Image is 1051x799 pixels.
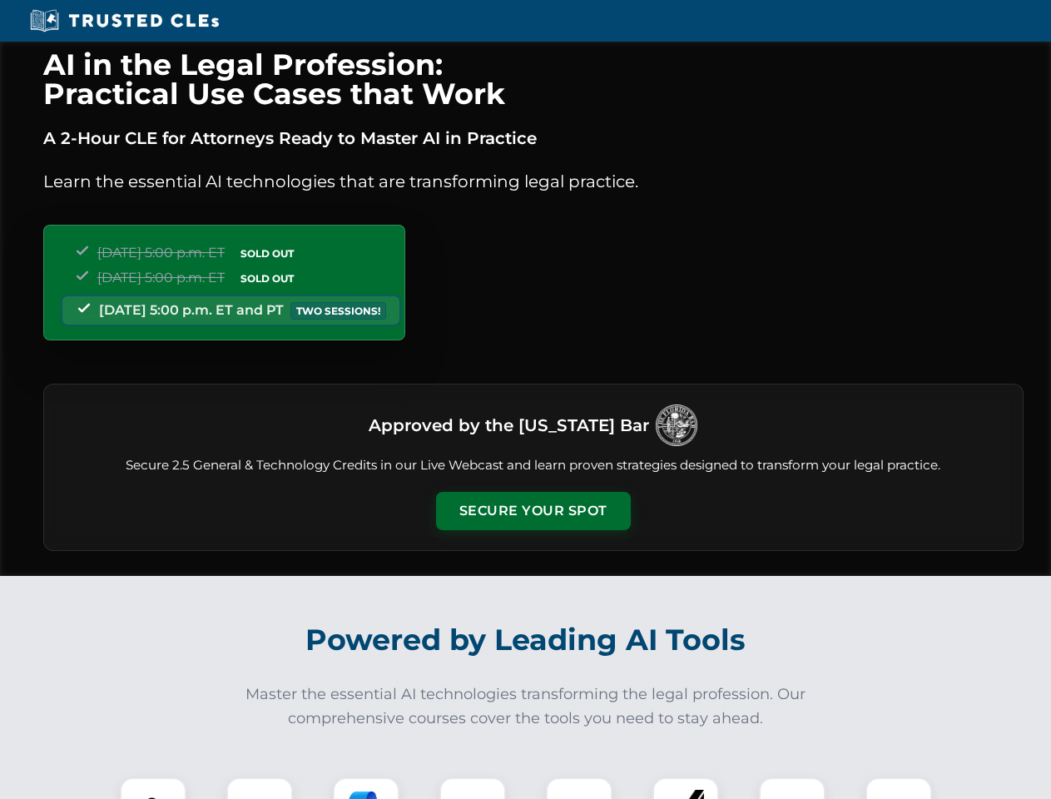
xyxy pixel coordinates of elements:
p: Learn the essential AI technologies that are transforming legal practice. [43,168,1024,195]
span: [DATE] 5:00 p.m. ET [97,270,225,285]
p: A 2-Hour CLE for Attorneys Ready to Master AI in Practice [43,125,1024,151]
span: [DATE] 5:00 p.m. ET [97,245,225,261]
button: Secure Your Spot [436,492,631,530]
span: SOLD OUT [235,270,300,287]
h1: AI in the Legal Profession: Practical Use Cases that Work [43,50,1024,108]
p: Secure 2.5 General & Technology Credits in our Live Webcast and learn proven strategies designed ... [64,456,1003,475]
h3: Approved by the [US_STATE] Bar [369,410,649,440]
img: Logo [656,404,697,446]
img: Trusted CLEs [25,8,224,33]
span: SOLD OUT [235,245,300,262]
p: Master the essential AI technologies transforming the legal profession. Our comprehensive courses... [235,682,817,731]
h2: Powered by Leading AI Tools [65,611,987,669]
